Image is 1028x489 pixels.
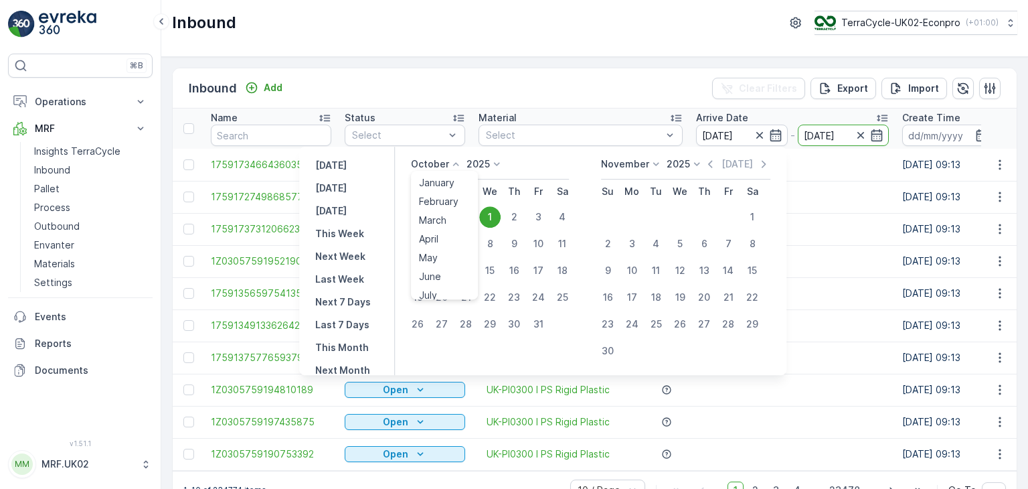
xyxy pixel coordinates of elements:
[479,260,501,281] div: 15
[742,313,763,335] div: 29
[881,78,947,99] button: Import
[34,182,60,196] p: Pallet
[310,317,375,333] button: Last 7 Days
[742,287,763,308] div: 22
[431,287,452,308] div: 20
[383,415,408,429] p: Open
[487,383,610,397] a: UK-PI0300 I PS Rigid Plastic
[503,260,525,281] div: 16
[551,206,573,228] div: 4
[696,125,788,146] input: dd/mm/yyyy
[669,313,691,335] div: 26
[693,260,715,281] div: 13
[315,318,369,332] p: Last 7 Days
[503,233,525,255] div: 9
[310,249,371,265] button: Next Week
[717,313,739,335] div: 28
[211,415,331,429] span: 1Z0305759197435875
[29,217,153,236] a: Outbound
[315,227,364,240] p: This Week
[455,287,477,308] div: 21
[407,233,428,255] div: 5
[211,222,331,236] a: 1759173731206623
[411,171,478,299] ul: Menu
[183,192,194,202] div: Toggle Row Selected
[486,129,662,142] p: Select
[479,313,501,335] div: 29
[310,362,375,378] button: Next Month
[8,115,153,142] button: MRF
[716,180,740,204] th: Friday
[908,82,939,95] p: Import
[407,260,428,281] div: 12
[34,276,72,289] p: Settings
[669,260,691,281] div: 12
[693,313,715,335] div: 27
[211,190,331,204] a: 1759172749868577
[739,82,797,95] p: Clear Filters
[487,415,610,429] a: UK-PI0300 I PS Rigid Plastic
[29,236,153,255] a: Envanter
[407,313,428,335] div: 26
[35,95,126,109] p: Operations
[551,287,573,308] div: 25
[645,233,667,255] div: 4
[645,313,667,335] div: 25
[8,330,153,357] a: Reports
[503,206,525,228] div: 2
[667,157,690,171] p: 2025
[455,313,477,335] div: 28
[479,206,501,228] div: 1
[183,449,194,460] div: Toggle Row Selected
[597,233,618,255] div: 2
[211,383,331,397] span: 1Z0305759194810189
[487,447,610,461] a: UK-PI0300 I PS Rigid Plastic
[34,163,70,177] p: Inbound
[815,11,1017,35] button: TerraCycle-UK02-Econpro(+01:00)
[315,364,370,377] p: Next Month
[211,111,238,125] p: Name
[345,414,465,430] button: Open
[837,82,868,95] p: Export
[411,157,449,171] p: October
[503,313,525,335] div: 30
[551,260,573,281] div: 18
[183,288,194,299] div: Toggle Row Selected
[597,260,618,281] div: 9
[130,60,143,71] p: ⌘B
[620,180,644,204] th: Monday
[478,180,502,204] th: Wednesday
[34,145,120,158] p: Insights TerraCycle
[527,206,549,228] div: 3
[310,226,369,242] button: This Week
[35,310,147,324] p: Events
[527,233,549,255] div: 10
[183,385,194,395] div: Toggle Row Selected
[668,180,692,204] th: Wednesday
[502,180,526,204] th: Thursday
[645,287,667,308] div: 18
[742,206,763,228] div: 1
[345,446,465,462] button: Open
[310,294,376,310] button: Next 7 Days
[315,182,347,195] p: [DATE]
[211,447,331,461] a: 1Z0305759190753392
[597,340,618,362] div: 30
[211,158,331,171] span: 1759173466436035
[310,203,352,219] button: Tomorrow
[35,364,147,377] p: Documents
[798,125,889,146] input: dd/mm/yyyy
[183,320,194,331] div: Toggle Row Selected
[596,180,620,204] th: Sunday
[419,214,446,227] span: March
[644,180,668,204] th: Tuesday
[790,127,795,143] p: -
[352,129,444,142] p: Select
[696,111,748,125] p: Arrive Date
[902,111,960,125] p: Create Time
[211,351,331,364] a: 1759137577659379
